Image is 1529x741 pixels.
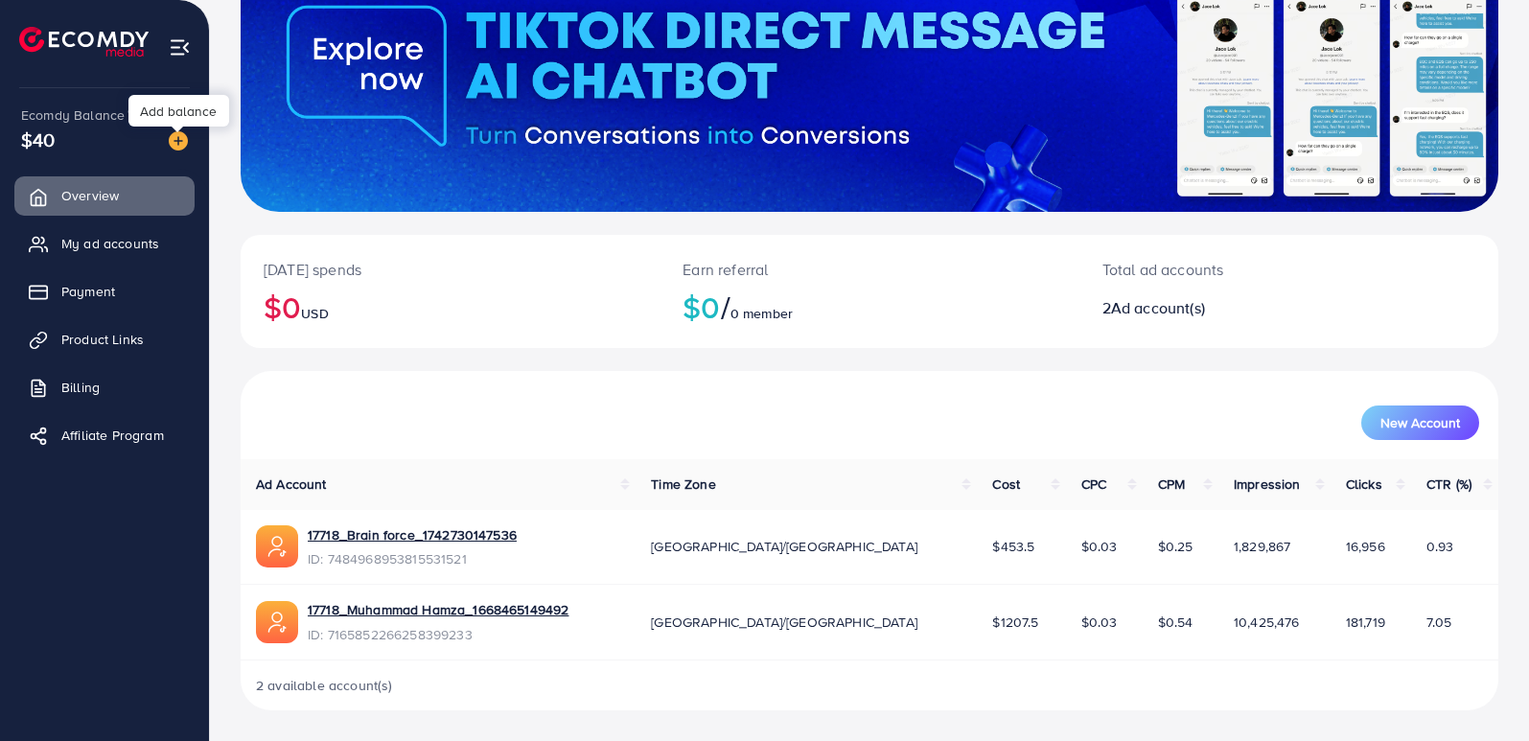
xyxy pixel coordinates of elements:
[992,613,1038,632] span: $1207.5
[1234,613,1300,632] span: 10,425,476
[169,131,188,151] img: image
[1111,297,1205,318] span: Ad account(s)
[721,285,730,329] span: /
[21,126,55,153] span: $40
[256,475,327,494] span: Ad Account
[14,272,195,311] a: Payment
[256,525,298,567] img: ic-ads-acc.e4c84228.svg
[1380,416,1460,429] span: New Account
[1158,537,1193,556] span: $0.25
[264,289,637,325] h2: $0
[730,304,793,323] span: 0 member
[61,186,119,205] span: Overview
[651,475,715,494] span: Time Zone
[61,378,100,397] span: Billing
[14,416,195,454] a: Affiliate Program
[683,289,1055,325] h2: $0
[19,27,149,57] img: logo
[1081,475,1106,494] span: CPC
[256,676,393,695] span: 2 available account(s)
[1426,613,1452,632] span: 7.05
[61,234,159,253] span: My ad accounts
[1346,537,1385,556] span: 16,956
[1102,299,1371,317] h2: 2
[1361,405,1479,440] button: New Account
[61,282,115,301] span: Payment
[61,330,144,349] span: Product Links
[992,475,1020,494] span: Cost
[1158,475,1185,494] span: CPM
[308,525,517,544] a: 17718_Brain force_1742730147536
[308,549,517,568] span: ID: 7484968953815531521
[308,625,568,644] span: ID: 7165852266258399233
[301,304,328,323] span: USD
[264,258,637,281] p: [DATE] spends
[651,613,917,632] span: [GEOGRAPHIC_DATA]/[GEOGRAPHIC_DATA]
[14,224,195,263] a: My ad accounts
[169,36,191,58] img: menu
[14,176,195,215] a: Overview
[1234,475,1301,494] span: Impression
[21,105,125,125] span: Ecomdy Balance
[1102,258,1371,281] p: Total ad accounts
[1234,537,1290,556] span: 1,829,867
[61,426,164,445] span: Affiliate Program
[1426,475,1471,494] span: CTR (%)
[128,95,229,127] div: Add balance
[683,258,1055,281] p: Earn referral
[1158,613,1193,632] span: $0.54
[992,537,1034,556] span: $453.5
[1346,613,1385,632] span: 181,719
[1346,475,1382,494] span: Clicks
[14,368,195,406] a: Billing
[256,601,298,643] img: ic-ads-acc.e4c84228.svg
[1081,537,1118,556] span: $0.03
[651,537,917,556] span: [GEOGRAPHIC_DATA]/[GEOGRAPHIC_DATA]
[14,320,195,359] a: Product Links
[1081,613,1118,632] span: $0.03
[308,600,568,619] a: 17718_Muhammad Hamza_1668465149492
[1426,537,1454,556] span: 0.93
[1448,655,1515,727] iframe: Chat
